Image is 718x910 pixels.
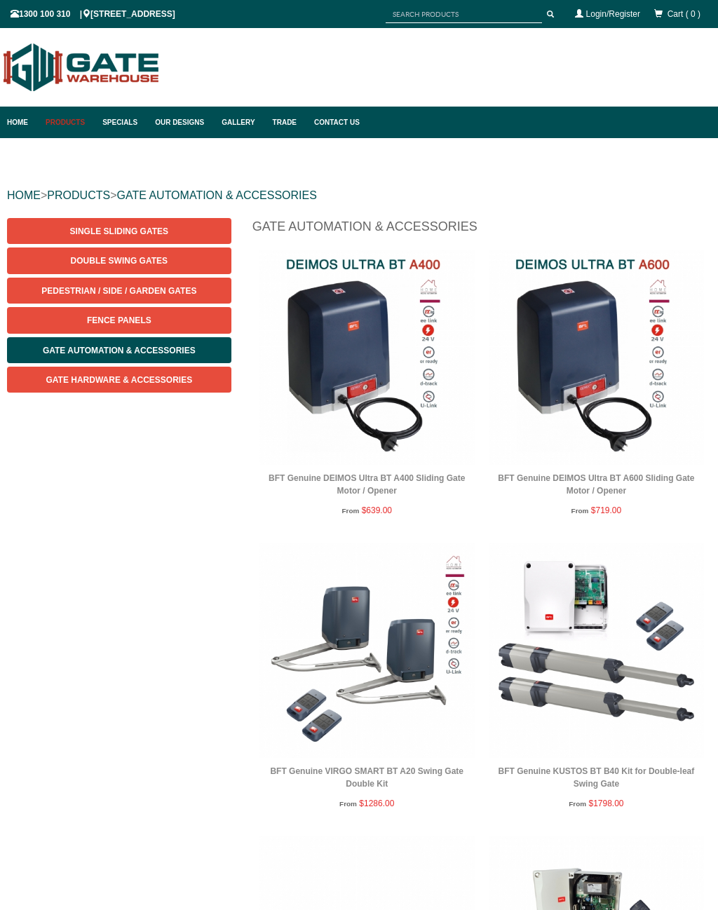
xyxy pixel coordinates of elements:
div: > > [7,173,711,218]
a: Contact Us [307,107,360,138]
a: HOME [7,189,41,201]
a: BFT Genuine VIRGO SMART BT A20 Swing Gate Double Kit [270,766,463,789]
span: Cart ( 0 ) [668,9,700,19]
a: Single Sliding Gates [7,218,231,244]
a: BFT Genuine DEIMOS Ultra BT A600 Sliding Gate Motor / Opener [498,473,694,496]
a: Products [39,107,95,138]
a: Our Designs [148,107,215,138]
span: Gate Hardware & Accessories [46,375,192,385]
span: Single Sliding Gates [70,226,168,236]
img: BFT Genuine DEIMOS Ultra BT A600 Sliding Gate Motor / Opener - Gate Warehouse [489,250,704,465]
a: PRODUCTS [47,189,110,201]
a: Gallery [215,107,265,138]
a: Login/Register [586,9,640,19]
a: Specials [95,107,148,138]
span: Gate Automation & Accessories [43,346,196,355]
span: Pedestrian / Side / Garden Gates [41,286,196,296]
a: GATE AUTOMATION & ACCESSORIES [116,189,316,201]
span: $1798.00 [588,799,623,808]
span: Double Swing Gates [71,256,168,266]
a: Gate Automation & Accessories [7,337,231,363]
span: From [569,800,586,808]
span: $719.00 [591,505,621,515]
h1: Gate Automation & Accessories [252,218,711,243]
a: Gate Hardware & Accessories [7,367,231,393]
a: BFT Genuine DEIMOS Ultra BT A400 Sliding Gate Motor / Opener [269,473,465,496]
a: BFT Genuine KUSTOS BT B40 Kit for Double-leaf Swing Gate [498,766,694,789]
a: Fence Panels [7,307,231,333]
a: Home [7,107,39,138]
a: Pedestrian / Side / Garden Gates [7,278,231,304]
input: SEARCH PRODUCTS [386,6,542,23]
span: From [571,507,589,515]
img: BFT Genuine VIRGO SMART BT A20 Swing Gate Double Kit - Gate Warehouse [259,543,475,758]
span: From [339,800,357,808]
img: BFT Genuine DEIMOS Ultra BT A400 Sliding Gate Motor / Opener - Gate Warehouse [259,250,475,465]
a: Trade [266,107,307,138]
span: Fence Panels [87,315,151,325]
span: From [341,507,359,515]
a: Double Swing Gates [7,247,231,273]
span: $639.00 [362,505,392,515]
span: 1300 100 310 | [STREET_ADDRESS] [11,9,175,19]
img: BFT Genuine KUSTOS BT B40 Kit for Double-leaf Swing Gate - Gate Warehouse [489,543,704,758]
span: $1286.00 [359,799,394,808]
